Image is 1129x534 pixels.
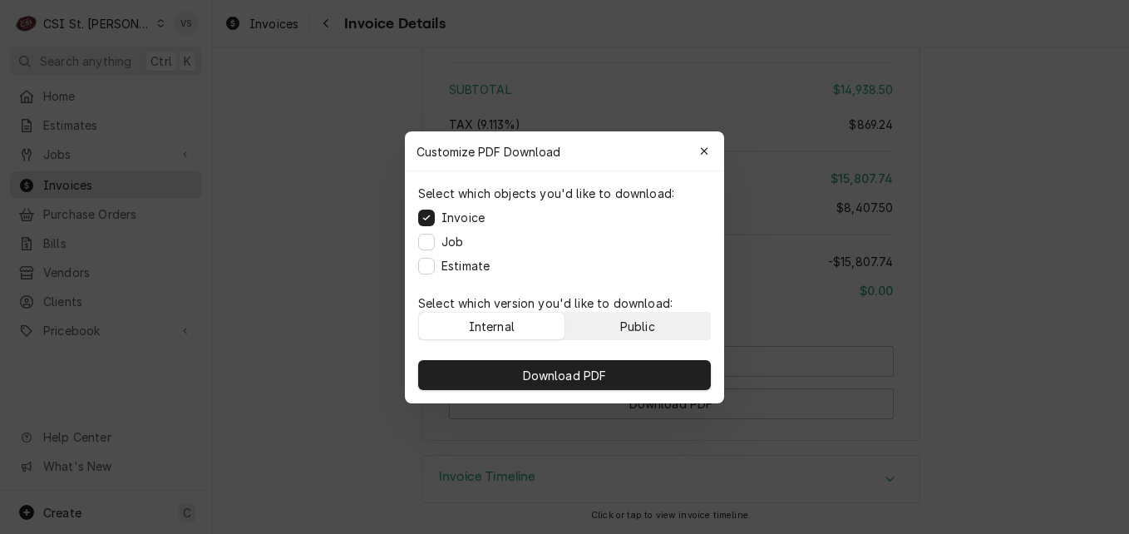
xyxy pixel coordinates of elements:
[418,185,674,202] p: Select which objects you'd like to download:
[405,131,724,171] div: Customize PDF Download
[620,317,655,334] div: Public
[520,366,610,383] span: Download PDF
[441,257,490,274] label: Estimate
[441,209,485,226] label: Invoice
[418,294,711,312] p: Select which version you'd like to download:
[469,317,515,334] div: Internal
[441,233,463,250] label: Job
[418,360,711,390] button: Download PDF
